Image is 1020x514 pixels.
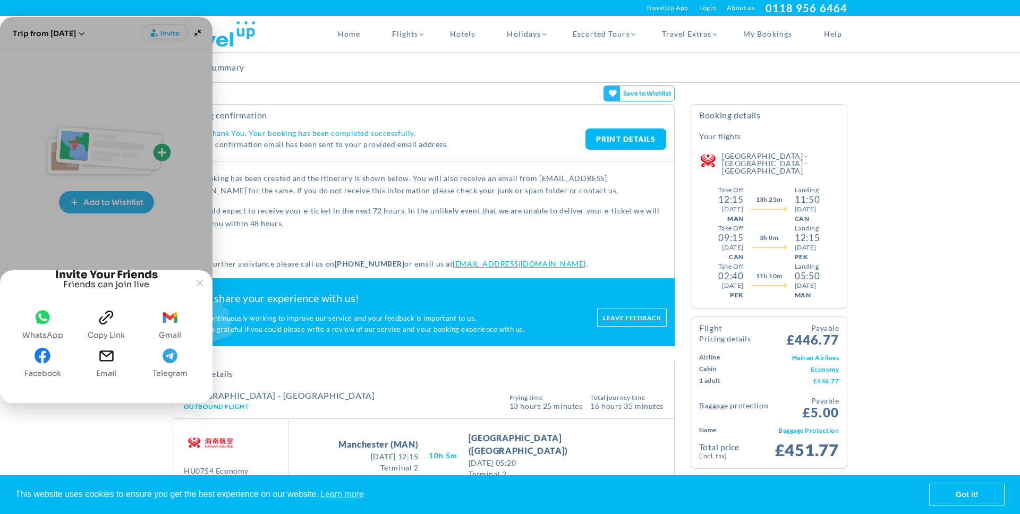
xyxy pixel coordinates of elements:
[718,224,744,233] div: Take Off
[597,309,667,327] a: Leave feedback
[335,259,405,268] strong: [PHONE_NUMBER]
[722,152,839,175] h5: [GEOGRAPHIC_DATA] - [GEOGRAPHIC_DATA] - [GEOGRAPHIC_DATA]
[808,16,847,52] a: Help
[787,322,839,333] small: Payable
[15,486,929,502] span: This website uses cookies to ensure you get the best experience on our website.
[208,138,585,150] p: A confirmation email has been sent to your provided email address.
[699,375,743,387] td: 1 Adult
[730,424,839,436] td: Baggage Protection
[557,16,646,52] a: Escorted Tours
[699,424,730,436] td: Name
[795,252,820,262] div: PEK
[795,224,820,233] div: Landing
[743,352,839,363] td: Hainan Airlines
[795,233,820,243] div: 12:15
[795,290,820,300] div: MAN
[509,401,583,410] span: 13 Hours 25 Minutes
[590,401,664,410] span: 16 hours 35 Minutes
[184,391,375,400] h4: [GEOGRAPHIC_DATA] - [GEOGRAPHIC_DATA]
[181,258,666,270] p: For any further assistance please call us on or email us at .
[469,432,624,457] span: [GEOGRAPHIC_DATA] ([GEOGRAPHIC_DATA])
[743,363,839,375] td: Economy
[727,214,743,224] div: MAN
[787,322,839,346] span: £446.77
[699,451,769,460] small: (Incl. Tax)
[795,214,820,224] div: CAN
[181,204,666,229] p: You should expect to receive your e-ticket in the next 72 hours. In the unlikely event that we ar...
[795,243,820,252] div: [DATE]
[729,252,743,262] div: CAN
[699,324,751,342] h4: Flight
[173,53,244,82] h2: Booking Summary
[429,449,457,462] span: 10H 5M
[756,195,783,204] span: 13h 25m
[718,195,743,204] div: 12:15
[718,271,743,281] div: 02:40
[184,467,249,476] div: HU0754 Economy
[699,131,741,142] h5: Your Flights
[434,16,491,52] a: Hotels
[585,128,666,150] a: PRINT DETAILS
[181,369,666,379] h2: Flight Details
[699,352,743,363] td: Airline
[730,290,743,300] div: PEK
[795,204,820,214] div: [DATE]
[699,402,768,409] h4: Baggage Protection
[469,468,624,479] span: Terminal 2
[756,271,783,281] span: 11h 10m
[803,395,839,406] small: Payable
[181,313,586,336] p: We are continuously working to improve our service and your feedback is important to us. We will ...
[453,259,586,268] a: [EMAIL_ADDRESS][DOMAIN_NAME]
[376,16,434,52] a: Flights
[491,16,556,52] a: Holidays
[930,484,1004,506] a: dismiss cookie message
[338,462,418,473] span: Terminal 2
[509,395,583,401] span: Flying Time
[795,281,820,290] div: [DATE]
[718,185,744,195] div: Take Off
[718,262,744,271] div: Take Off
[590,395,664,401] span: Total Journey Time
[184,402,249,410] span: Outbound Flight
[181,172,666,197] p: Your booking has been created and the itinerary is shown below. You will also receive an email fr...
[469,457,624,468] span: [DATE] 05:20
[184,427,237,458] img: HU.png
[760,233,778,243] span: 3h 0m
[722,204,744,214] div: [DATE]
[775,440,839,460] span: £451.77
[646,16,728,52] a: Travel Extras
[795,262,820,271] div: Landing
[699,110,839,128] h4: Booking Details
[766,2,847,14] a: 0118 956 6464
[722,281,744,290] div: [DATE]
[795,195,820,204] div: 11:50
[181,110,666,121] h2: Booking Confirmation
[795,271,820,281] div: 05:50
[795,185,820,195] div: Landing
[743,375,839,387] td: £446.77
[338,451,418,462] span: [DATE] 12:15
[699,363,743,375] td: Cabin
[699,441,769,460] td: Total Price
[322,16,376,52] a: Home
[699,335,751,342] small: Pricing Details
[718,233,743,243] div: 09:15
[603,85,675,101] gamitee-button: Get your friends' opinions
[208,128,585,138] h4: Thank You. Your booking has been completed successfully.
[803,395,839,419] span: £5.00
[698,152,719,168] img: Hainan Airlines
[722,243,744,252] div: [DATE]
[319,486,365,502] a: learn more about cookies
[338,438,418,451] span: Manchester (MAN)
[181,292,586,305] h2: Please share your experience with us!
[727,16,808,52] a: My Bookings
